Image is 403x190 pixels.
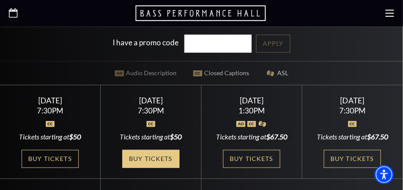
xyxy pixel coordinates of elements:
[324,150,381,168] a: Buy Tickets
[170,132,182,141] span: $50
[22,150,79,168] a: Buy Tickets
[111,107,191,114] div: 7:30PM
[212,132,292,142] div: Tickets starting at
[136,4,267,22] a: Open this option
[113,38,179,47] label: I have a promo code
[313,132,392,142] div: Tickets starting at
[70,132,81,141] span: $50
[313,96,392,105] div: [DATE]
[9,8,18,18] a: Open this option
[11,107,90,114] div: 7:30PM
[11,96,90,105] div: [DATE]
[223,150,280,168] a: Buy Tickets
[11,132,90,142] div: Tickets starting at
[374,165,394,184] div: Accessibility Menu
[212,107,292,114] div: 1:30PM
[367,132,388,141] span: $67.50
[111,132,191,142] div: Tickets starting at
[266,132,287,141] span: $67.50
[122,150,180,168] a: Buy Tickets
[212,96,292,105] div: [DATE]
[313,107,392,114] div: 7:30PM
[111,96,191,105] div: [DATE]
